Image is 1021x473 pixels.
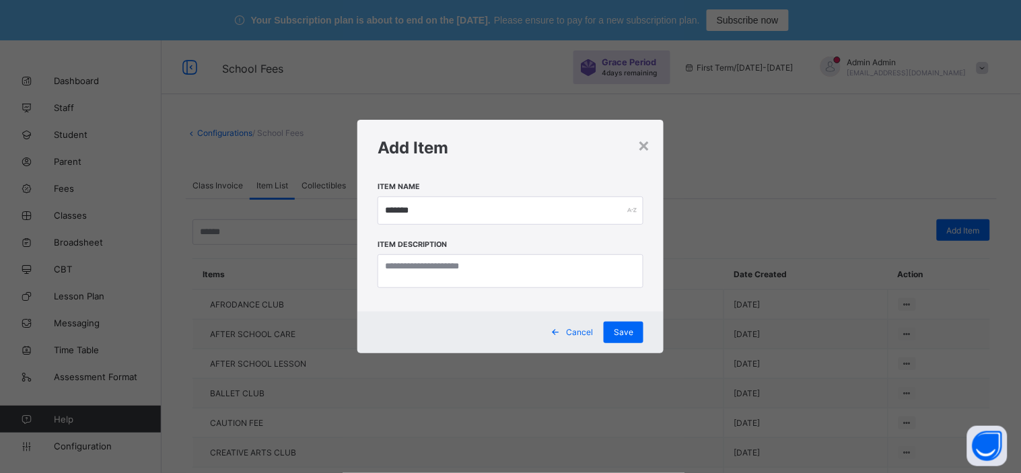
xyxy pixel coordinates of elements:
[614,327,633,337] span: Save
[378,138,643,157] h1: Add Item
[967,426,1008,466] button: Open asap
[378,240,447,249] label: Item Description
[378,182,420,191] label: Item Name
[566,327,593,337] span: Cancel
[637,133,650,156] div: ×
